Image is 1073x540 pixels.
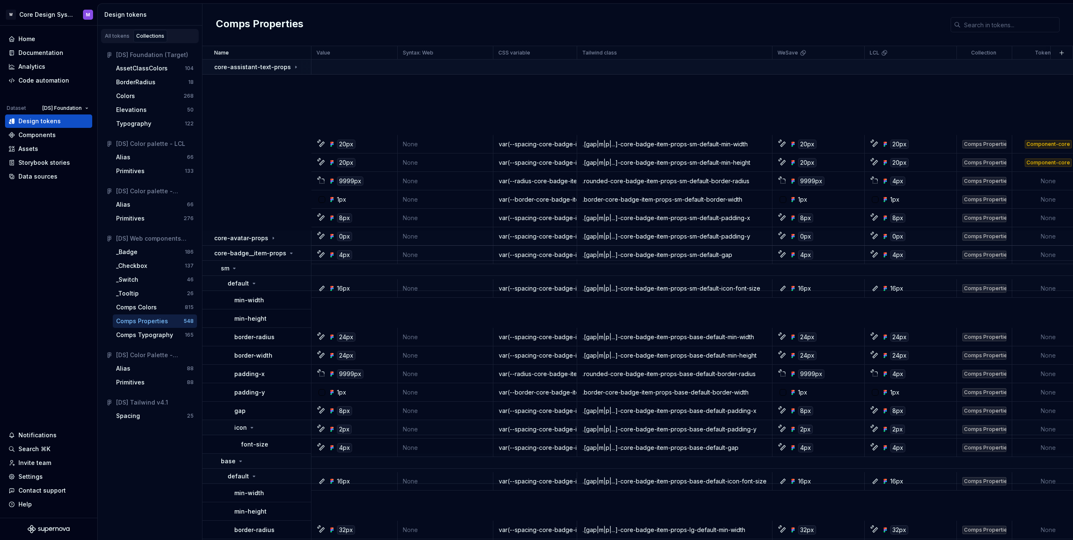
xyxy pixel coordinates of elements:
p: font-size [241,440,268,449]
a: Analytics [5,60,92,73]
p: core-avatar-props [214,234,268,242]
div: _Badge [116,248,137,256]
div: [DS] Foundation (Target) [116,51,194,59]
div: 0px [337,232,352,241]
div: Documentation [18,49,63,57]
div: 4px [890,177,905,186]
a: Comps Colors815 [113,301,197,314]
div: 20px [890,140,909,149]
h2: Comps Properties [216,17,303,32]
td: None [398,420,493,439]
div: 46 [187,276,194,283]
div: 1px [798,388,807,397]
a: Design tokens [5,114,92,128]
div: _Switch [116,275,138,284]
div: 88 [187,379,194,386]
a: Alias66 [113,198,197,211]
div: 32px [337,525,355,535]
div: var(--border-core-badge-item-props-base-default-border-width) [494,388,576,397]
p: icon [234,423,247,432]
input: Search in tokens... [961,17,1060,32]
div: 276 [184,215,194,222]
div: 122 [185,120,194,127]
button: Comps Properties548 [113,314,197,328]
div: 2px [337,425,352,434]
a: Alias66 [113,151,197,164]
a: _Checkbox137 [113,259,197,273]
div: 4px [798,443,813,452]
div: 20px [798,140,816,149]
div: 0px [798,232,813,241]
div: Comps Properties [116,317,168,325]
div: Help [18,500,32,509]
div: 0px [890,232,905,241]
td: None [398,135,493,153]
a: Colors268 [113,89,197,103]
td: None [398,328,493,346]
div: All tokens [105,33,130,39]
div: Invite team [18,459,51,467]
div: 16px [890,284,903,293]
div: 26 [187,290,194,297]
a: Invite team [5,456,92,470]
div: 165 [185,332,194,338]
div: var(--border-core-badge-item-props-sm-default-border-width) [494,195,576,204]
div: Search ⌘K [18,445,50,453]
div: var(--spacing-core-badge-item-props-sm-default-min-width) [494,140,576,148]
button: Comps Typography165 [113,328,197,342]
div: 4px [337,443,352,452]
div: 20px [337,158,355,167]
button: AssetClassColors104 [113,62,197,75]
p: min-width [234,296,264,304]
td: None [398,365,493,383]
p: border-width [234,351,272,360]
div: Comps Properties [962,444,1006,452]
div: 24px [337,332,355,342]
p: WeSave [778,49,798,56]
div: 815 [185,304,194,311]
div: 9999px [798,369,824,379]
a: Settings [5,470,92,483]
div: 8px [798,406,813,415]
td: None [398,209,493,227]
div: 8px [337,213,352,223]
div: 8px [337,406,352,415]
div: 548 [184,318,194,325]
button: Typography122 [113,117,197,130]
div: Colors [116,92,135,100]
div: Comps Typography [116,331,173,339]
div: Comps Colors [116,303,157,312]
div: 1px [890,195,899,204]
div: Analytics [18,62,45,71]
div: Component-core [1025,158,1072,167]
p: sm [221,264,229,273]
div: 1px [890,388,899,397]
div: 4px [890,250,905,260]
div: W [6,10,16,20]
a: Documentation [5,46,92,60]
div: Comps Properties [962,177,1006,185]
div: var(--spacing-core-badge-item-props-base-default-padding-y) [494,425,576,434]
div: Comps Properties [962,195,1006,204]
div: 20px [337,140,355,149]
td: None [398,279,493,298]
div: 32px [798,525,816,535]
div: 20px [890,158,909,167]
a: Storybook stories [5,156,92,169]
div: 16px [798,284,811,293]
div: 16px [337,477,350,485]
div: 16px [798,477,811,485]
div: .[gap|m|p|...]-core-badge-item-props-base-default-padding-x [578,407,772,415]
div: 24px [337,351,355,360]
div: Primitives [116,378,145,387]
div: Primitives [116,214,145,223]
div: Settings [18,472,43,481]
div: [DS] Color Palette - AssetClass [116,351,194,359]
div: 4px [798,250,813,260]
svg: Supernova Logo [28,525,70,533]
div: .[gap|m|p|...]-core-badge-item-props-sm-default-min-height [578,158,772,167]
div: Comps Properties [962,425,1006,434]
